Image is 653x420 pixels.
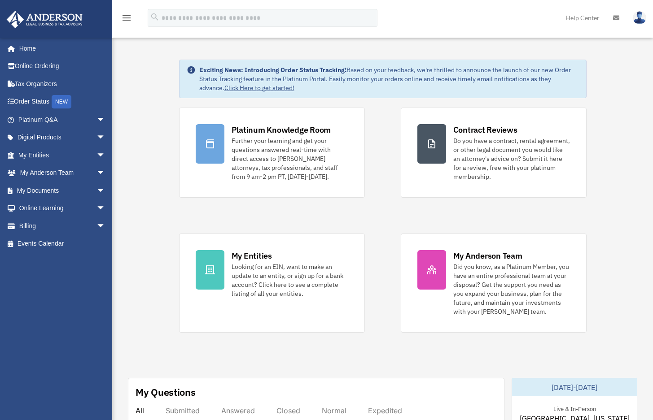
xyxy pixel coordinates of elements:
[232,136,348,181] div: Further your learning and get your questions answered real-time with direct access to [PERSON_NAM...
[401,234,587,333] a: My Anderson Team Did you know, as a Platinum Member, you have an entire professional team at your...
[150,12,160,22] i: search
[6,129,119,147] a: Digital Productsarrow_drop_down
[6,39,114,57] a: Home
[6,182,119,199] a: My Documentsarrow_drop_down
[6,146,119,164] a: My Entitiesarrow_drop_down
[6,111,119,129] a: Platinum Q&Aarrow_drop_down
[6,93,119,111] a: Order StatusNEW
[166,406,200,415] div: Submitted
[4,11,85,28] img: Anderson Advisors Platinum Portal
[96,199,114,218] span: arrow_drop_down
[199,66,346,74] strong: Exciting News: Introducing Order Status Tracking!
[6,164,119,182] a: My Anderson Teamarrow_drop_down
[179,108,365,198] a: Platinum Knowledge Room Further your learning and get your questions answered real-time with dire...
[199,65,579,92] div: Based on your feedback, we're thrilled to announce the launch of our new Order Status Tracking fe...
[401,108,587,198] a: Contract Reviews Do you have a contract, rental agreement, or other legal document you would like...
[96,164,114,182] span: arrow_drop_down
[221,406,255,415] div: Answered
[96,182,114,200] span: arrow_drop_down
[232,250,272,261] div: My Entities
[276,406,300,415] div: Closed
[633,11,646,24] img: User Pic
[322,406,346,415] div: Normal
[6,235,119,253] a: Events Calendar
[96,111,114,129] span: arrow_drop_down
[6,57,119,75] a: Online Ordering
[96,129,114,147] span: arrow_drop_down
[453,262,570,316] div: Did you know, as a Platinum Member, you have an entire professional team at your disposal? Get th...
[453,136,570,181] div: Do you have a contract, rental agreement, or other legal document you would like an attorney's ad...
[96,217,114,235] span: arrow_drop_down
[121,16,132,23] a: menu
[6,217,119,235] a: Billingarrow_drop_down
[136,406,144,415] div: All
[546,403,603,413] div: Live & In-Person
[232,262,348,298] div: Looking for an EIN, want to make an update to an entity, or sign up for a bank account? Click her...
[121,13,132,23] i: menu
[179,234,365,333] a: My Entities Looking for an EIN, want to make an update to an entity, or sign up for a bank accoun...
[368,406,402,415] div: Expedited
[6,199,119,217] a: Online Learningarrow_drop_down
[224,84,294,92] a: Click Here to get started!
[453,250,522,261] div: My Anderson Team
[453,124,517,135] div: Contract Reviews
[6,75,119,93] a: Tax Organizers
[96,146,114,165] span: arrow_drop_down
[136,385,196,399] div: My Questions
[232,124,331,135] div: Platinum Knowledge Room
[512,378,637,396] div: [DATE]-[DATE]
[52,95,71,108] div: NEW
